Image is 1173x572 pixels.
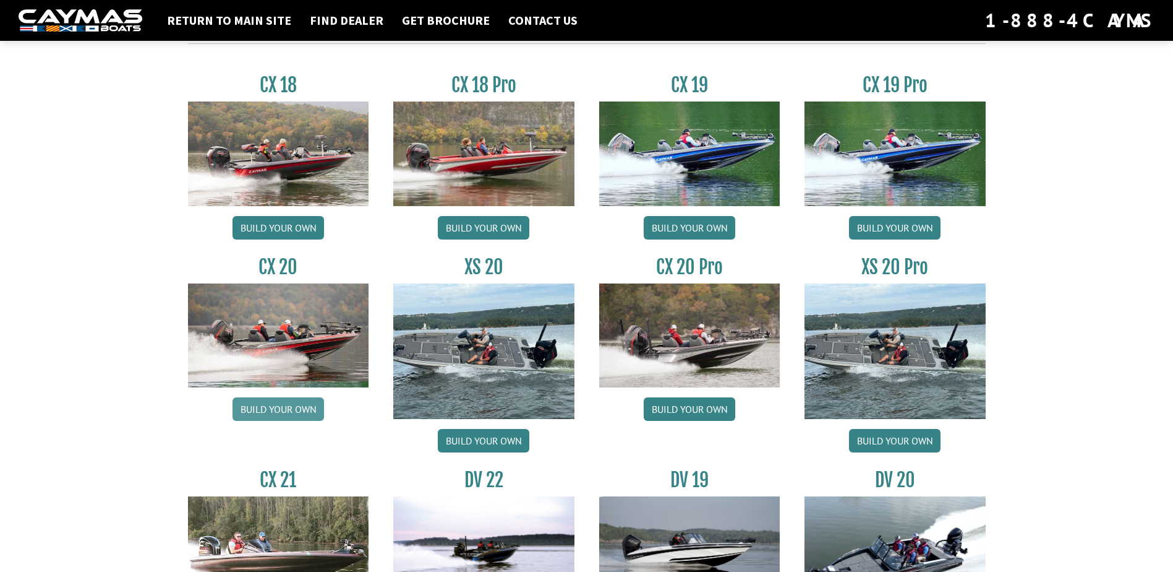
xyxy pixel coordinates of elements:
h3: XS 20 Pro [804,256,986,279]
a: Return to main site [161,12,297,28]
a: Build your own [849,429,941,453]
h3: DV 22 [393,469,574,492]
img: white-logo-c9c8dbefe5ff5ceceb0f0178aa75bf4bb51f6bca0971e226c86eb53dfe498488.png [19,9,142,32]
h3: XS 20 [393,256,574,279]
a: Build your own [232,397,324,421]
h3: CX 19 Pro [804,74,986,97]
h3: CX 18 [188,74,369,97]
img: CX-18S_thumbnail.jpg [188,102,369,206]
img: XS_20_resized.jpg [804,284,986,419]
a: Build your own [232,216,324,240]
h3: CX 19 [599,74,780,97]
img: CX-18SS_thumbnail.jpg [393,102,574,206]
img: XS_20_resized.jpg [393,284,574,419]
a: Build your own [438,216,529,240]
div: 1-888-4CAYMAS [985,7,1154,34]
a: Find Dealer [304,12,390,28]
img: CX19_thumbnail.jpg [599,102,780,206]
h3: CX 20 Pro [599,256,780,279]
h3: DV 19 [599,469,780,492]
h3: CX 21 [188,469,369,492]
h3: CX 18 Pro [393,74,574,97]
a: Build your own [644,216,735,240]
a: Build your own [438,429,529,453]
a: Build your own [849,216,941,240]
a: Contact Us [502,12,584,28]
a: Build your own [644,397,735,421]
a: Get Brochure [396,12,496,28]
img: CX-20_thumbnail.jpg [188,284,369,388]
h3: CX 20 [188,256,369,279]
h3: DV 20 [804,469,986,492]
img: CX19_thumbnail.jpg [804,102,986,206]
img: CX-20Pro_thumbnail.jpg [599,284,780,388]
